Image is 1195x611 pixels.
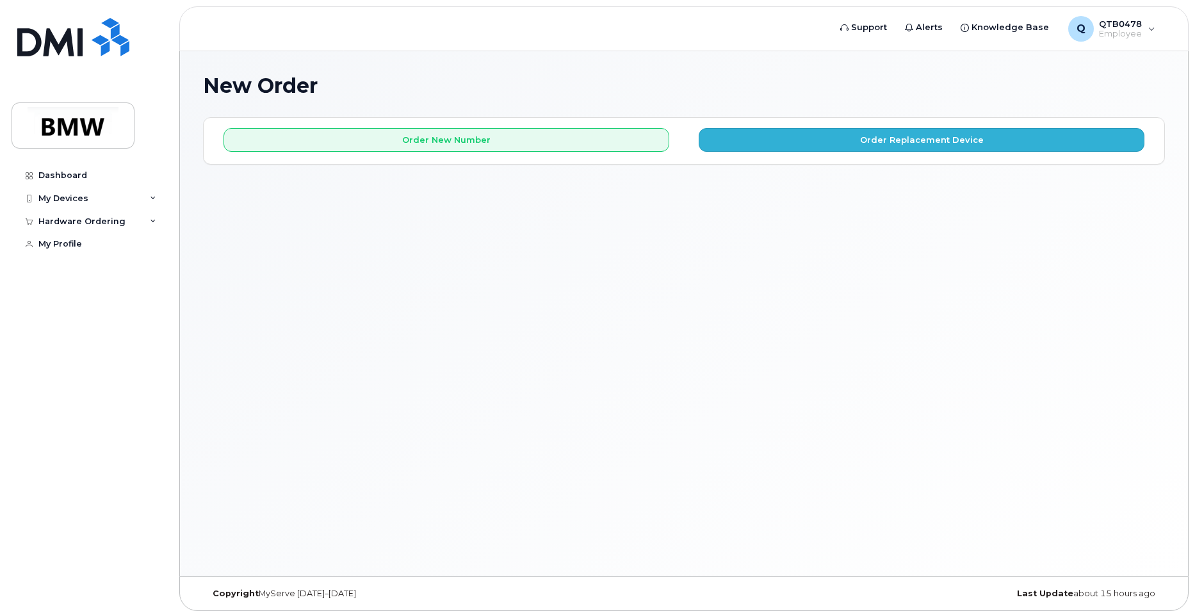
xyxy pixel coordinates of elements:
button: Order Replacement Device [699,128,1144,152]
h1: New Order [203,74,1165,97]
strong: Copyright [213,589,259,598]
strong: Last Update [1017,589,1073,598]
iframe: Messenger Launcher [1139,555,1185,601]
div: about 15 hours ago [844,589,1165,599]
button: Order New Number [224,128,669,152]
div: MyServe [DATE]–[DATE] [203,589,524,599]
